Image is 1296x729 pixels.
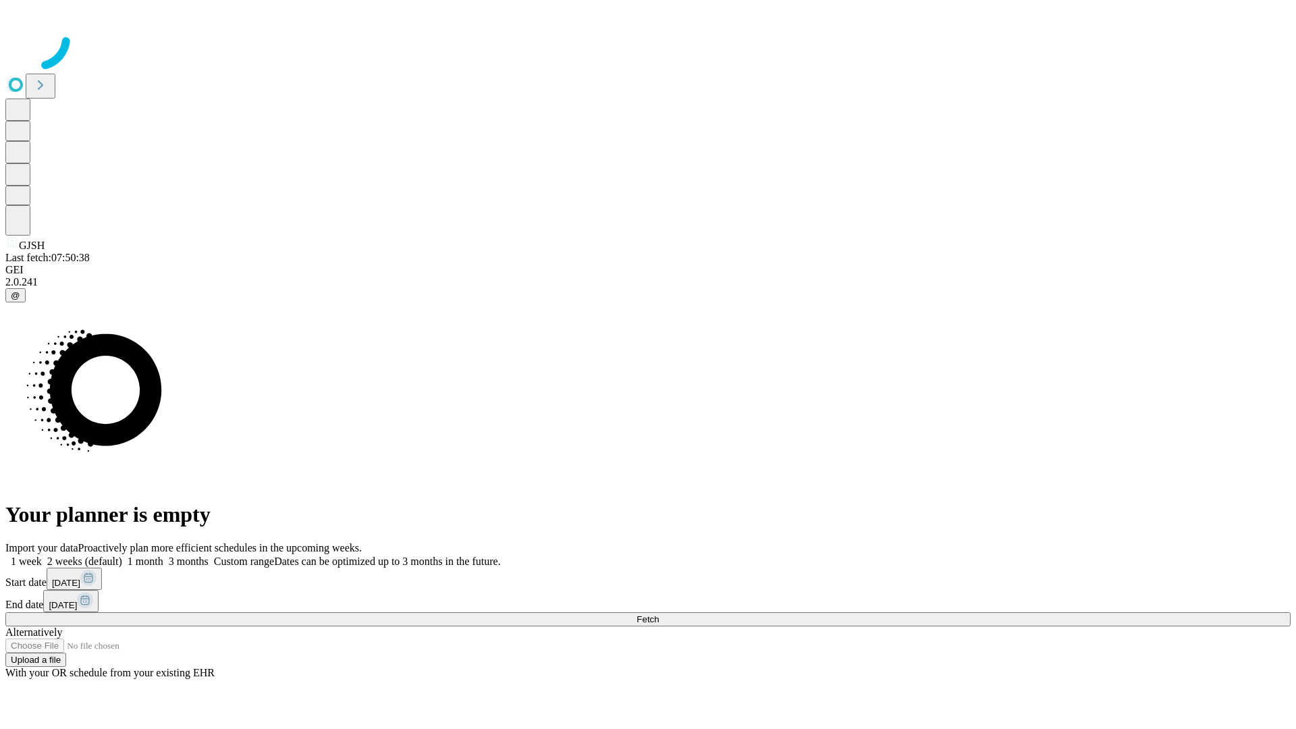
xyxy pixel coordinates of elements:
[43,590,99,612] button: [DATE]
[5,590,1291,612] div: End date
[5,264,1291,276] div: GEI
[5,653,66,667] button: Upload a file
[11,290,20,300] span: @
[49,600,77,610] span: [DATE]
[637,614,659,624] span: Fetch
[214,556,274,567] span: Custom range
[5,626,62,638] span: Alternatively
[5,502,1291,527] h1: Your planner is empty
[274,556,500,567] span: Dates can be optimized up to 3 months in the future.
[5,542,78,553] span: Import your data
[78,542,362,553] span: Proactively plan more efficient schedules in the upcoming weeks.
[5,252,90,263] span: Last fetch: 07:50:38
[169,556,209,567] span: 3 months
[5,288,26,302] button: @
[128,556,163,567] span: 1 month
[52,578,80,588] span: [DATE]
[5,612,1291,626] button: Fetch
[11,556,42,567] span: 1 week
[5,568,1291,590] div: Start date
[47,556,122,567] span: 2 weeks (default)
[5,276,1291,288] div: 2.0.241
[19,240,45,251] span: GJSH
[5,667,215,678] span: With your OR schedule from your existing EHR
[47,568,102,590] button: [DATE]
